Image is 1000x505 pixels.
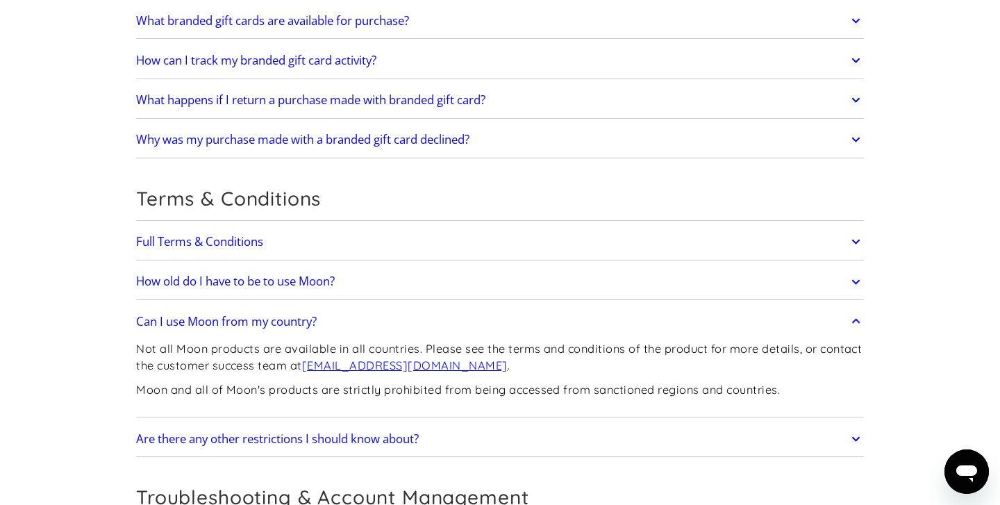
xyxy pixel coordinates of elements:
a: Are there any other restrictions I should know about? [136,424,864,454]
p: Not all Moon products are available in all countries. Please see the terms and conditions of the ... [136,340,864,374]
p: Moon and all of Moon's products are strictly prohibited from being accessed from sanctioned regio... [136,381,864,399]
h2: What happens if I return a purchase made with branded gift card? [136,93,485,107]
h2: Can I use Moon from my country? [136,315,317,329]
h2: Why was my purchase made with a branded gift card declined? [136,133,469,147]
h2: Are there any other restrictions I should know about? [136,432,419,446]
a: [EMAIL_ADDRESS][DOMAIN_NAME] [302,358,508,372]
h2: How can I track my branded gift card activity? [136,53,376,67]
a: Why was my purchase made with a branded gift card declined? [136,125,864,154]
a: Full Terms & Conditions [136,227,864,256]
h2: How old do I have to be to use Moon? [136,274,335,288]
a: How old do I have to be to use Moon? [136,267,864,297]
a: What branded gift cards are available for purchase? [136,6,864,35]
h2: Terms & Conditions [136,187,864,210]
h2: What branded gift cards are available for purchase? [136,14,409,28]
a: How can I track my branded gift card activity? [136,46,864,75]
a: Can I use Moon from my country? [136,307,864,336]
iframe: Button to launch messaging window [944,449,989,494]
a: What happens if I return a purchase made with branded gift card? [136,85,864,115]
h2: Full Terms & Conditions [136,235,263,249]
